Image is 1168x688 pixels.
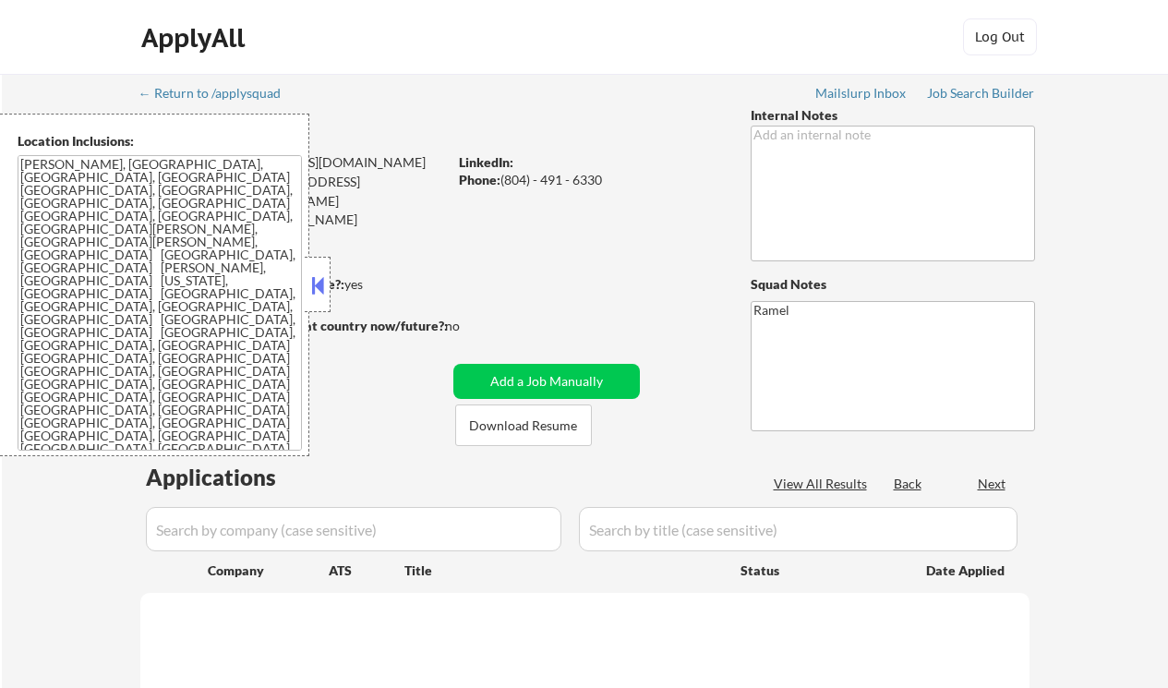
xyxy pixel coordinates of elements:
div: Internal Notes [751,106,1035,125]
div: Squad Notes [751,275,1035,294]
div: Job Search Builder [927,87,1035,100]
div: (804) - 491 - 6330 [459,171,720,189]
input: Search by title (case sensitive) [579,507,1017,551]
div: Mailslurp Inbox [815,87,908,100]
div: ApplyAll [141,22,250,54]
div: Title [404,561,723,580]
div: ATS [329,561,404,580]
strong: Phone: [459,172,500,187]
div: Location Inclusions: [18,132,302,151]
button: Download Resume [455,404,592,446]
div: Applications [146,466,329,489]
div: Company [208,561,329,580]
a: ← Return to /applysquad [138,86,298,104]
a: Job Search Builder [927,86,1035,104]
button: Add a Job Manually [453,364,640,399]
a: Mailslurp Inbox [815,86,908,104]
div: ← Return to /applysquad [138,87,298,100]
div: no [445,317,498,335]
input: Search by company (case sensitive) [146,507,561,551]
div: Back [894,475,923,493]
button: Log Out [963,18,1037,55]
div: View All Results [774,475,873,493]
strong: LinkedIn: [459,154,513,170]
div: Next [978,475,1007,493]
div: Status [741,553,899,586]
div: Date Applied [926,561,1007,580]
